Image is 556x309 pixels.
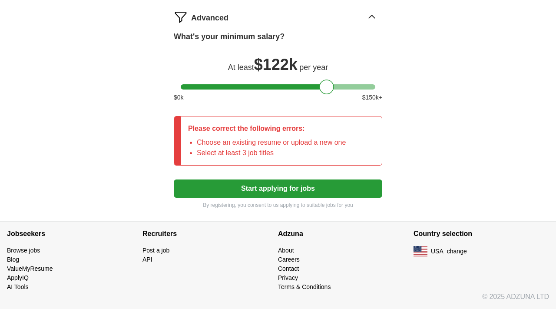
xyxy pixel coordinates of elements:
a: About [278,247,294,254]
li: Choose an existing resume or upload a new one [197,137,346,148]
p: Please correct the following errors: [188,123,346,134]
a: Careers [278,256,300,263]
h4: Country selection [414,222,549,246]
p: By registering, you consent to us applying to suitable jobs for you [174,201,382,209]
a: Contact [278,265,299,272]
a: AI Tools [7,283,29,290]
span: $ 150 k+ [362,93,382,102]
button: change [447,247,467,256]
a: Browse jobs [7,247,40,254]
a: Terms & Conditions [278,283,331,290]
span: Advanced [191,12,228,24]
li: Select at least 3 job titles [197,148,346,158]
span: USA [431,247,443,256]
a: Post a job [142,247,169,254]
button: Start applying for jobs [174,179,382,198]
a: API [142,256,152,263]
span: $ 122k [254,56,298,73]
img: filter [174,10,188,24]
span: At least [228,63,254,72]
img: US flag [414,246,427,256]
span: per year [299,63,328,72]
a: ApplyIQ [7,274,29,281]
label: What's your minimum salary? [174,31,285,43]
a: Privacy [278,274,298,281]
a: ValueMyResume [7,265,53,272]
span: $ 0 k [174,93,184,102]
a: Blog [7,256,19,263]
